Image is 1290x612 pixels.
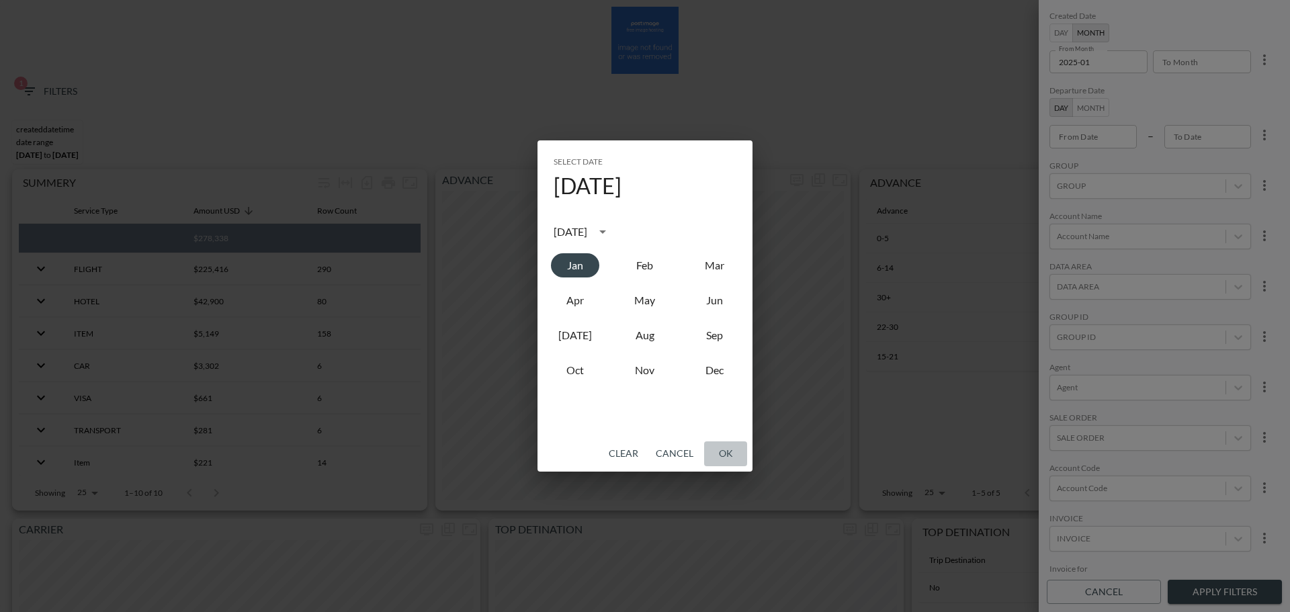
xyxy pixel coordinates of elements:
[591,220,614,243] button: calendar view is open, switch to year view
[691,253,739,277] button: March
[621,323,669,347] button: August
[650,441,699,466] button: Cancel
[691,358,739,382] button: December
[554,224,587,240] div: [DATE]
[704,441,747,466] button: OK
[551,288,599,312] button: April
[551,358,599,382] button: October
[691,323,739,347] button: September
[602,441,645,466] button: Clear
[621,253,669,277] button: February
[551,253,599,277] button: January
[621,358,669,382] button: November
[554,151,603,173] span: Select date
[621,288,669,312] button: May
[551,323,599,347] button: July
[554,173,621,200] h4: [DATE]
[691,288,739,312] button: June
